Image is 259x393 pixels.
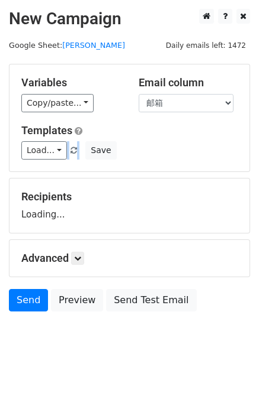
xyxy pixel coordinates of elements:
a: Load... [21,141,67,160]
a: Copy/paste... [21,94,94,112]
h5: Variables [21,76,121,89]
a: Send Test Email [106,289,196,311]
button: Save [85,141,116,160]
h2: New Campaign [9,9,250,29]
a: Preview [51,289,103,311]
h5: Recipients [21,190,238,203]
a: [PERSON_NAME] [62,41,125,50]
h5: Email column [139,76,238,89]
a: Send [9,289,48,311]
div: Loading... [21,190,238,221]
a: Templates [21,124,72,137]
a: Daily emails left: 1472 [162,41,250,50]
small: Google Sheet: [9,41,125,50]
span: Daily emails left: 1472 [162,39,250,52]
h5: Advanced [21,252,238,265]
